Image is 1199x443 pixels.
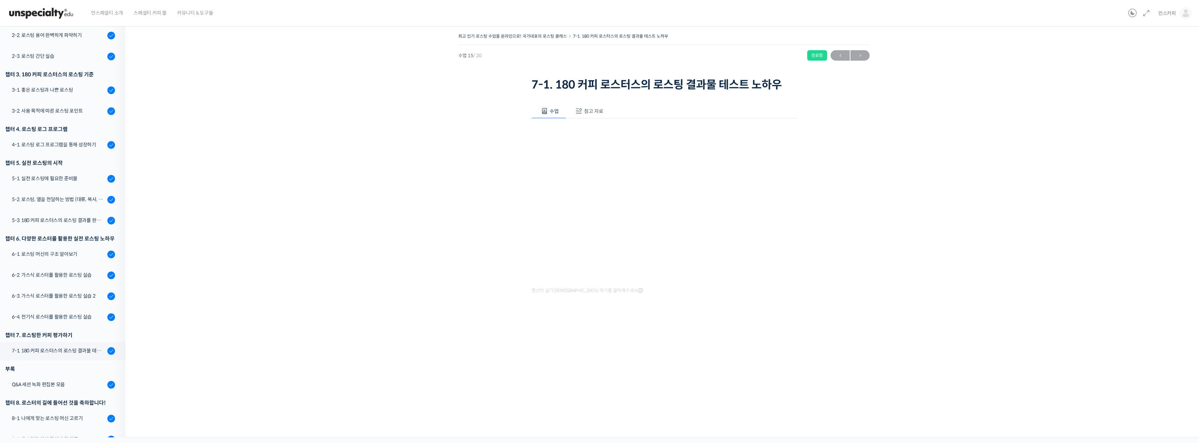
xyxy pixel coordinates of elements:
span: 설정 [108,231,116,237]
a: 설정 [90,221,134,238]
a: 대화 [46,221,90,238]
span: 대화 [64,232,72,237]
span: 홈 [22,231,26,237]
a: 홈 [2,221,46,238]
